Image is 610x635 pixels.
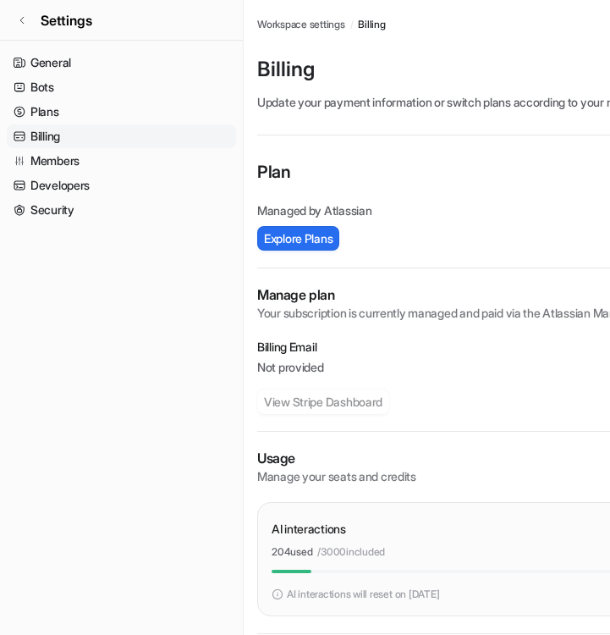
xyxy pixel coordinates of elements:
span: / [350,17,354,32]
button: View Stripe Dashboard [257,389,389,414]
a: Workspace settings [257,17,345,32]
a: Members [7,149,236,173]
a: Developers [7,174,236,197]
a: Billing [7,124,236,148]
p: AI interactions [272,520,346,538]
p: / 3000 included [317,544,385,560]
button: Explore Plans [257,226,339,251]
a: Bots [7,75,236,99]
a: General [7,51,236,75]
a: Billing [358,17,385,32]
p: AI interactions will reset on [DATE] [287,587,439,602]
span: Settings [41,10,92,30]
p: 204 used [272,544,312,560]
a: Plans [7,100,236,124]
a: Security [7,198,236,222]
